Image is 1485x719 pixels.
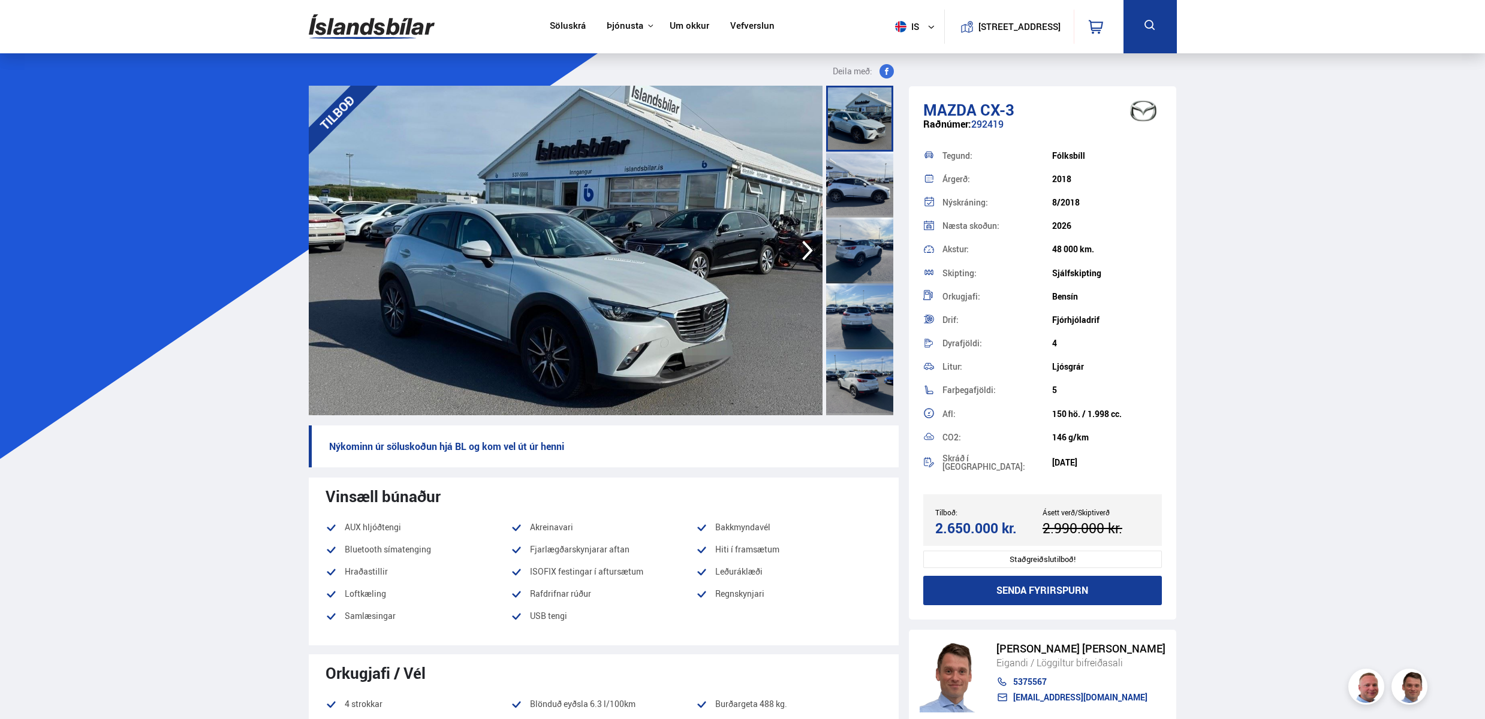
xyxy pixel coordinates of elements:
a: 5375567 [996,677,1165,687]
div: 2018 [1052,174,1162,184]
li: Akreinavari [511,520,696,534]
button: Deila með: [828,64,899,78]
li: Hraðastillir [326,564,511,579]
div: Vinsæll búnaður [326,487,882,505]
li: Burðargeta 488 kg. [696,697,881,711]
div: Nýskráning: [942,198,1052,207]
div: 2026 [1052,221,1162,231]
div: Akstur: [942,245,1052,253]
li: 4 strokkar [326,697,511,711]
div: Skipting: [942,269,1052,277]
img: 3487338.jpeg [823,86,1336,415]
a: Vefverslun [730,20,775,33]
li: Fjarlægðarskynjarar aftan [511,542,696,557]
li: USB tengi [511,609,696,631]
li: Hiti í framsætum [696,542,881,557]
li: AUX hljóðtengi [326,520,511,534]
button: is [890,9,944,44]
li: Regnskynjari [696,587,881,601]
div: 8/2018 [1052,198,1162,207]
span: CX-3 [980,99,1014,120]
img: svg+xml;base64,PHN2ZyB4bWxucz0iaHR0cDovL3d3dy53My5vcmcvMjAwMC9zdmciIHdpZHRoPSI1MTIiIGhlaWdodD0iNT... [895,21,906,32]
div: Ljósgrár [1052,362,1162,371]
div: 4 [1052,339,1162,348]
div: Orkugjafi: [942,292,1052,301]
img: G0Ugv5HjCgRt.svg [309,7,435,46]
div: 150 hö. / 1.998 cc. [1052,409,1162,419]
li: Bakkmyndavél [696,520,881,534]
div: Tilboð: [935,508,1043,516]
span: Deila með: [833,64,872,78]
div: Litur: [942,362,1052,371]
li: Leðuráklæði [696,564,881,579]
li: Rafdrifnar rúður [511,587,696,601]
div: Afl: [942,410,1052,418]
div: Skráð í [GEOGRAPHIC_DATA]: [942,454,1052,471]
div: Árgerð: [942,175,1052,183]
div: 292419 [923,119,1162,142]
img: FbJEzSuNWCJXmdc-.webp [1393,670,1429,706]
a: [STREET_ADDRESS] [951,10,1067,44]
button: Þjónusta [607,20,643,32]
div: Farþegafjöldi: [942,386,1052,394]
div: [PERSON_NAME] [PERSON_NAME] [996,642,1165,655]
img: FbJEzSuNWCJXmdc-.webp [920,641,984,712]
div: Fjórhjóladrif [1052,315,1162,325]
li: Blönduð eyðsla 6.3 l/100km [511,697,696,711]
div: Dyrafjöldi: [942,339,1052,348]
div: Fólksbíll [1052,151,1162,161]
span: is [890,21,920,32]
button: Senda fyrirspurn [923,576,1162,605]
div: 146 g/km [1052,433,1162,442]
p: Nýkominn úr söluskoðun hjá BL og kom vel út úr henni [309,425,899,467]
div: Drif: [942,316,1052,324]
img: brand logo [1119,92,1167,129]
div: [DATE] [1052,458,1162,467]
a: Um okkur [670,20,709,33]
span: Mazda [923,99,977,120]
div: CO2: [942,433,1052,442]
img: 3487337.jpeg [309,86,823,415]
div: Tegund: [942,152,1052,160]
div: Næsta skoðun: [942,222,1052,230]
a: Söluskrá [550,20,586,33]
div: 2.650.000 kr. [935,520,1039,536]
li: Loftkæling [326,587,511,601]
div: Sjálfskipting [1052,268,1162,278]
li: ISOFIX festingar í aftursætum [511,564,696,579]
div: Orkugjafi / Vél [326,664,882,682]
div: 5 [1052,385,1162,395]
div: Bensín [1052,292,1162,301]
div: Staðgreiðslutilboð! [923,551,1162,568]
span: Raðnúmer: [923,117,971,131]
div: Eigandi / Löggiltur bifreiðasali [996,655,1165,670]
img: siFngHWaQ9KaOqBr.png [1350,670,1386,706]
div: 48 000 km. [1052,244,1162,254]
div: Ásett verð/Skiptiverð [1043,508,1150,516]
div: TILBOÐ [292,68,382,158]
div: 2.990.000 kr. [1043,520,1146,536]
li: Bluetooth símatenging [326,542,511,557]
li: Samlæsingar [326,609,511,623]
a: [EMAIL_ADDRESS][DOMAIN_NAME] [996,693,1165,702]
button: [STREET_ADDRESS] [983,22,1056,32]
